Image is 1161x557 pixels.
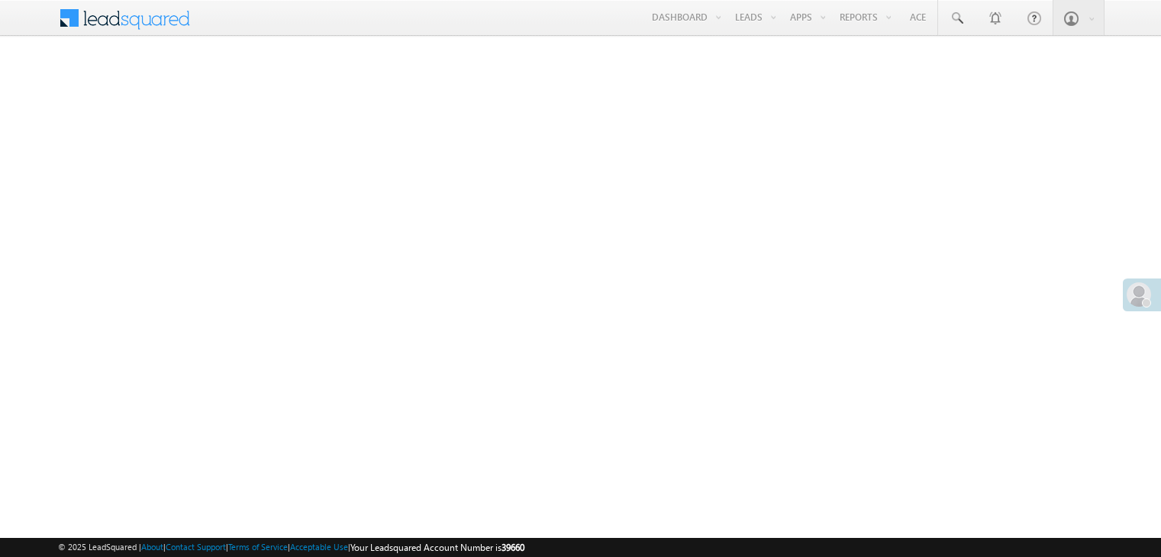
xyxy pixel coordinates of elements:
[501,542,524,553] span: 39660
[58,540,524,555] span: © 2025 LeadSquared | | | | |
[290,542,348,552] a: Acceptable Use
[141,542,163,552] a: About
[166,542,226,552] a: Contact Support
[350,542,524,553] span: Your Leadsquared Account Number is
[228,542,288,552] a: Terms of Service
